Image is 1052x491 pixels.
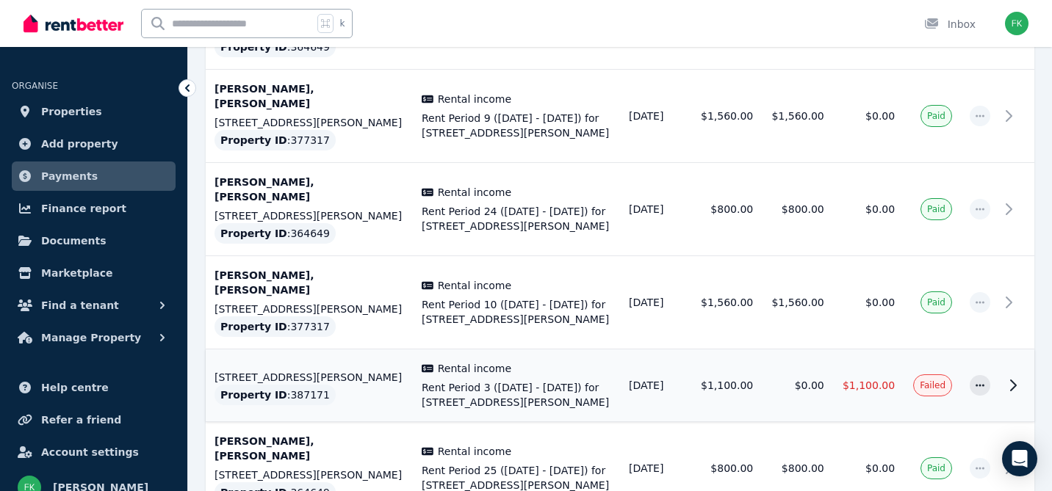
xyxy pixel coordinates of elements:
span: Finance report [41,200,126,217]
span: Documents [41,232,107,250]
span: k [339,18,345,29]
p: [PERSON_NAME], [PERSON_NAME] [215,81,404,111]
span: Property ID [220,226,287,241]
span: Refer a friend [41,411,121,429]
span: Rental income [438,278,511,293]
span: Property ID [220,40,287,54]
td: $800.00 [691,163,762,256]
span: Rent Period 9 ([DATE] - [DATE]) for [STREET_ADDRESS][PERSON_NAME] [422,111,611,140]
button: Manage Property [12,323,176,352]
span: Failed [920,379,945,391]
td: [DATE] [620,349,691,422]
p: [PERSON_NAME], [PERSON_NAME] [215,175,404,204]
span: $0.00 [865,462,895,474]
div: : 364649 [215,223,336,244]
span: ORGANISE [12,81,58,91]
td: [DATE] [620,70,691,163]
div: : 364649 [215,37,336,57]
td: $0.00 [762,349,832,422]
span: Rent Period 24 ([DATE] - [DATE]) for [STREET_ADDRESS][PERSON_NAME] [422,204,611,233]
td: $1,560.00 [762,70,832,163]
span: Properties [41,103,102,120]
td: $1,560.00 [691,70,762,163]
p: [STREET_ADDRESS][PERSON_NAME] [215,302,404,316]
a: Properties [12,97,176,126]
div: : 377317 [215,130,336,150]
span: Rent Period 3 ([DATE] - [DATE]) for [STREET_ADDRESS][PERSON_NAME] [422,380,611,410]
span: $0.00 [865,110,895,122]
span: Find a tenant [41,297,119,314]
a: Add property [12,129,176,159]
span: $1,100.00 [843,379,895,391]
span: Property ID [220,319,287,334]
span: $0.00 [865,297,895,308]
a: Payments [12,161,176,191]
span: Manage Property [41,329,141,346]
p: [STREET_ADDRESS][PERSON_NAME] [215,370,404,385]
span: Paid [927,462,945,474]
p: [STREET_ADDRESS][PERSON_NAME] [215,208,404,223]
p: [PERSON_NAME], [PERSON_NAME] [215,268,404,297]
span: Rent Period 10 ([DATE] - [DATE]) for [STREET_ADDRESS][PERSON_NAME] [422,297,611,327]
span: Paid [927,203,945,215]
a: Refer a friend [12,405,176,434]
span: $0.00 [865,203,895,215]
span: Payments [41,167,98,185]
span: Account settings [41,443,139,461]
a: Help centre [12,373,176,402]
span: Property ID [220,388,287,402]
p: [PERSON_NAME], [PERSON_NAME] [215,434,404,463]
td: $1,100.00 [691,349,762,422]
td: [DATE] [620,163,691,256]
span: Add property [41,135,118,153]
span: Rental income [438,361,511,376]
div: Inbox [924,17,976,32]
a: Documents [12,226,176,255]
a: Finance report [12,194,176,223]
td: $800.00 [762,163,832,256]
td: $1,560.00 [762,256,832,349]
span: Paid [927,297,945,308]
span: Help centre [41,379,109,396]
td: [DATE] [620,256,691,349]
span: Marketplace [41,264,112,282]
td: $1,560.00 [691,256,762,349]
span: Rental income [438,185,511,200]
div: : 377317 [215,316,336,337]
a: Marketplace [12,258,176,288]
div: Open Intercom Messenger [1002,441,1037,476]
span: Rental income [438,92,511,106]
img: RentBetter [24,12,123,34]
span: Rental income [438,444,511,459]
span: Paid [927,110,945,122]
span: Property ID [220,133,287,148]
a: Account settings [12,437,176,467]
p: [STREET_ADDRESS][PERSON_NAME] [215,115,404,130]
button: Find a tenant [12,291,176,320]
img: Frankie Kunz [1005,12,1028,35]
div: : 387171 [215,385,336,405]
p: [STREET_ADDRESS][PERSON_NAME] [215,468,404,482]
